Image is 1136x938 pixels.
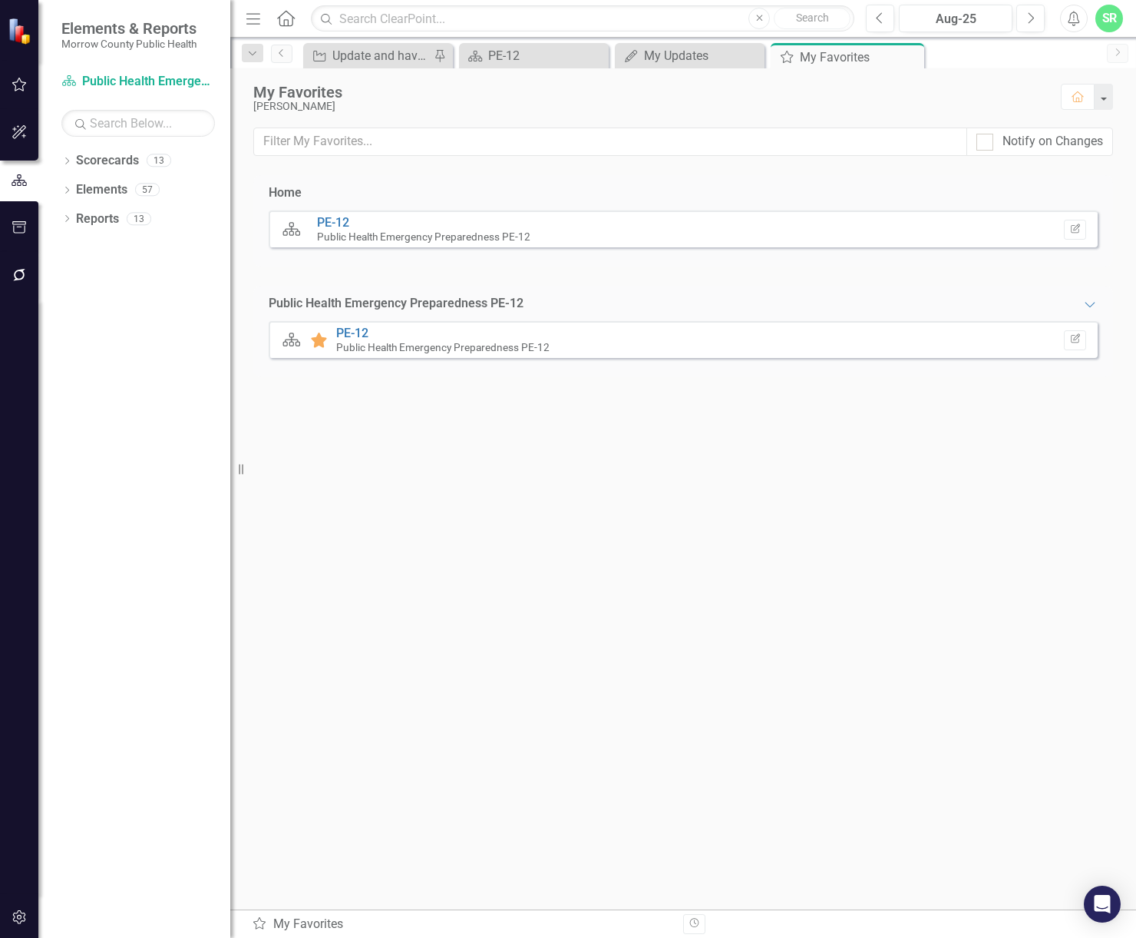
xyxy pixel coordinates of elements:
[774,8,850,29] button: Search
[61,73,215,91] a: Public Health Emergency Preparedness PE-12
[336,341,550,353] small: Public Health Emergency Preparedness PE-12
[317,215,349,230] a: PE-12
[899,5,1012,32] button: Aug-25
[135,184,160,197] div: 57
[253,128,967,156] input: Filter My Favorites...
[488,46,605,65] div: PE-12
[76,181,127,199] a: Elements
[253,101,1045,112] div: [PERSON_NAME]
[61,19,196,38] span: Elements & Reports
[1002,133,1103,151] div: Notify on Changes
[317,230,530,243] small: Public Health Emergency Preparedness PE-12
[1064,220,1086,240] button: Set Home Page
[311,5,854,32] input: Search ClearPoint...
[644,46,761,65] div: My Updates
[8,18,35,45] img: ClearPoint Strategy
[619,46,761,65] a: My Updates
[253,84,1045,101] div: My Favorites
[1084,886,1121,923] div: Open Intercom Messenger
[61,38,196,50] small: Morrow County Public Health
[796,12,829,24] span: Search
[61,110,215,137] input: Search Below...
[252,916,672,933] div: My Favorites
[76,152,139,170] a: Scorecards
[147,154,171,167] div: 13
[800,48,920,67] div: My Favorites
[269,295,523,313] div: Public Health Emergency Preparedness PE-12
[1095,5,1123,32] button: SR
[332,46,430,65] div: Update and have staff review updated guide
[463,46,605,65] a: PE-12
[307,46,430,65] a: Update and have staff review updated guide
[904,10,1007,28] div: Aug-25
[336,326,368,340] a: PE-12
[76,210,119,228] a: Reports
[127,212,151,225] div: 13
[269,184,302,202] div: Home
